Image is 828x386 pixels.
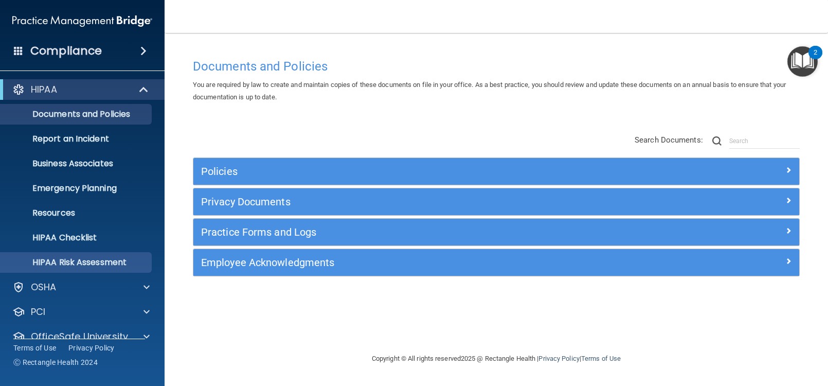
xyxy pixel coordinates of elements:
iframe: Drift Widget Chat Controller [650,313,816,354]
a: Terms of Use [581,355,621,362]
p: Business Associates [7,159,147,169]
p: Documents and Policies [7,109,147,119]
a: Policies [201,163,791,180]
h5: Policies [201,166,640,177]
p: Resources [7,208,147,218]
h5: Practice Forms and Logs [201,226,640,238]
p: Report an Incident [7,134,147,144]
p: Emergency Planning [7,183,147,194]
a: Privacy Documents [201,194,791,210]
p: PCI [31,306,45,318]
a: Privacy Policy [538,355,579,362]
h4: Documents and Policies [193,60,800,73]
a: HIPAA [12,83,149,96]
p: OSHA [31,281,57,293]
a: PCI [12,306,150,318]
p: OfficeSafe University [31,330,128,343]
p: HIPAA [31,83,57,96]
span: Search Documents: [635,135,703,145]
h4: Compliance [30,44,102,58]
a: Employee Acknowledgments [201,254,791,271]
div: Copyright © All rights reserved 2025 @ Rectangle Health | | [309,342,684,375]
span: You are required by law to create and maintain copies of these documents on file in your office. ... [193,81,786,101]
button: Open Resource Center, 2 new notifications [787,46,818,77]
span: Ⓒ Rectangle Health 2024 [13,357,98,367]
a: OSHA [12,281,150,293]
img: PMB logo [12,11,152,31]
p: HIPAA Checklist [7,233,147,243]
h5: Privacy Documents [201,196,640,207]
a: Terms of Use [13,343,56,353]
a: OfficeSafe University [12,330,150,343]
div: 2 [814,52,817,66]
a: Privacy Policy [68,343,115,353]
img: ic-search.3b580494.png [712,136,722,146]
a: Practice Forms and Logs [201,224,791,240]
p: HIPAA Risk Assessment [7,257,147,268]
h5: Employee Acknowledgments [201,257,640,268]
input: Search [729,133,800,149]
